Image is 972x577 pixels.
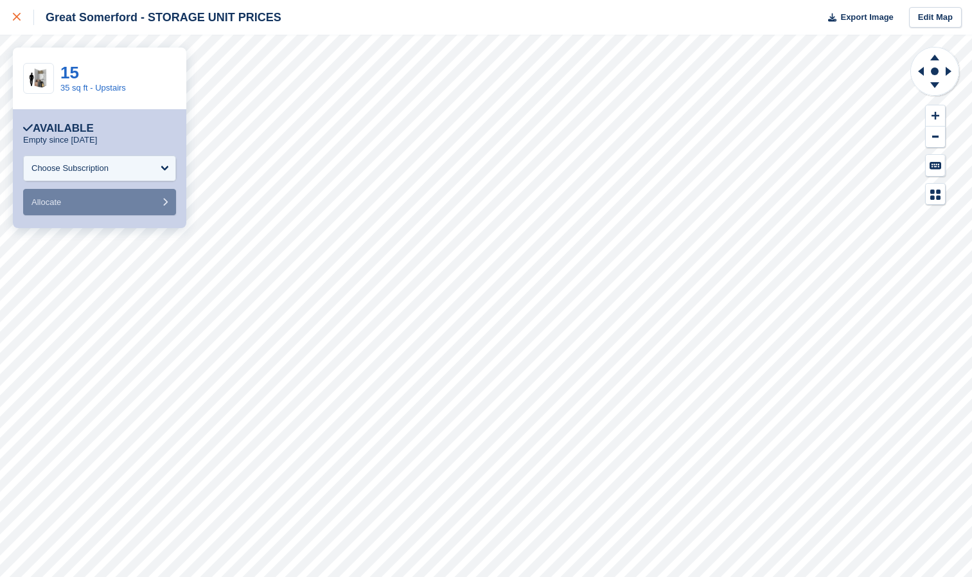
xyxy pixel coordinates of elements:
button: Allocate [23,189,176,215]
button: Export Image [820,7,894,28]
div: Great Somerford - STORAGE UNIT PRICES [34,10,281,25]
img: 35-sqft-unit.jpg [24,67,53,90]
a: 15 [60,63,79,82]
span: Export Image [840,11,893,24]
a: Edit Map [909,7,962,28]
span: Allocate [31,197,61,207]
button: Zoom Out [926,127,945,148]
div: Available [23,122,94,135]
button: Keyboard Shortcuts [926,155,945,176]
div: Choose Subscription [31,162,109,175]
p: Empty since [DATE] [23,135,97,145]
a: 35 sq ft - Upstairs [60,83,126,93]
button: Zoom In [926,105,945,127]
button: Map Legend [926,184,945,205]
